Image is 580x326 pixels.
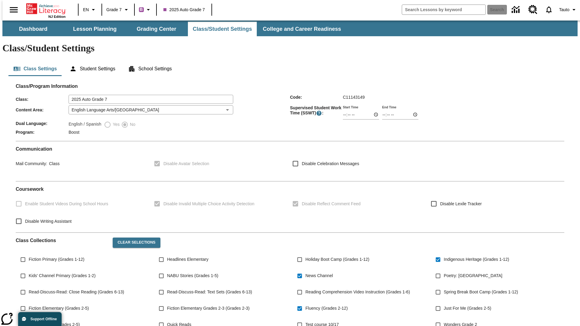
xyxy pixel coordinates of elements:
span: Mail Community : [16,161,47,166]
label: English / Spanish [69,121,101,128]
button: Boost Class color is purple. Change class color [137,4,154,15]
div: English Language Arts/[GEOGRAPHIC_DATA] [69,105,233,114]
span: Read-Discuss-Read: Text Sets (Grades 6-13) [167,289,252,295]
div: Class/Student Settings [8,62,572,76]
span: Kids' Channel Primary (Grades 1-2) [29,273,95,279]
span: Disable Writing Assistant [25,218,72,225]
span: Disable Invalid Multiple Choice Activity Detection [163,201,254,207]
h2: Communication [16,146,564,152]
span: Read-Discuss-Read: Close Reading (Grades 6-13) [29,289,124,295]
span: Tauto [559,7,569,13]
a: Resource Center, Will open in new tab [525,2,541,18]
div: Class/Program Information [16,89,564,136]
div: SubNavbar [2,22,346,36]
span: 2025 Auto Grade 7 [163,7,205,13]
span: Disable Reflect Comment Feed [302,201,361,207]
input: Class [69,95,233,104]
span: No [128,121,135,128]
span: Indigenous Heritage (Grades 1-12) [444,256,509,263]
div: Coursework [16,186,564,228]
button: Class/Student Settings [188,22,257,36]
a: Home [26,3,66,15]
span: B [140,6,143,13]
button: Grading Center [126,22,187,36]
span: Headlines Elementary [167,256,208,263]
div: Home [26,2,66,18]
span: Spring Break Boot Camp (Grades 1-12) [444,289,518,295]
button: Language: EN, Select a language [80,4,100,15]
span: Fiction Elementary Grades 2-3 (Grades 2-3) [167,305,250,312]
button: Support Offline [18,312,62,326]
span: Reading Comprehension Video Instruction (Grades 1-6) [305,289,410,295]
span: Poetry: [GEOGRAPHIC_DATA] [444,273,502,279]
span: Support Offline [31,317,57,321]
label: Start Time [343,105,358,109]
h2: Class Collections [16,238,108,243]
span: Class : [16,97,69,102]
span: Disable Lexile Tracker [440,201,482,207]
button: Clear Selections [113,238,160,248]
div: Communication [16,146,564,176]
span: Supervised Student Work Time (SSWT) : [290,105,343,116]
span: NJ Edition [48,15,66,18]
span: Enable Student Videos During School Hours [25,201,108,207]
span: Class [47,161,60,166]
button: Open side menu [5,1,23,19]
span: Boost [69,130,79,135]
div: SubNavbar [2,21,578,36]
a: Data Center [508,2,525,18]
span: Fiction Primary (Grades 1-12) [29,256,84,263]
span: Content Area : [16,107,69,112]
h1: Class/Student Settings [2,43,578,54]
span: Holiday Boot Camp (Grades 1-12) [305,256,369,263]
button: School Settings [123,62,177,76]
span: Program : [16,130,69,135]
span: Just For Me (Grades 2-5) [444,305,491,312]
span: Disable Avatar Selection [163,161,209,167]
label: End Time [382,105,396,109]
span: Fiction Elementary (Grades 2-5) [29,305,89,312]
span: Disable Celebration Messages [302,161,359,167]
button: Dashboard [3,22,63,36]
button: Student Settings [65,62,120,76]
h2: Course work [16,186,564,192]
input: search field [402,5,485,14]
span: NABU Stories (Grades 1-5) [167,273,218,279]
span: Yes [111,121,120,128]
button: Profile/Settings [557,4,580,15]
a: Notifications [541,2,557,18]
button: Grade: Grade 7, Select a grade [104,4,132,15]
span: C11143149 [343,95,365,100]
button: Lesson Planning [65,22,125,36]
span: News Channel [305,273,333,279]
span: Fluency (Grades 2-12) [305,305,348,312]
span: EN [83,7,89,13]
span: Grade 7 [106,7,122,13]
button: Supervised Student Work Time is the timeframe when students can take LevelSet and when lessons ar... [316,110,322,116]
span: Code : [290,95,343,100]
span: Dual Language : [16,121,69,126]
h2: Class/Program Information [16,83,564,89]
button: College and Career Readiness [258,22,346,36]
button: Class Settings [8,62,62,76]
